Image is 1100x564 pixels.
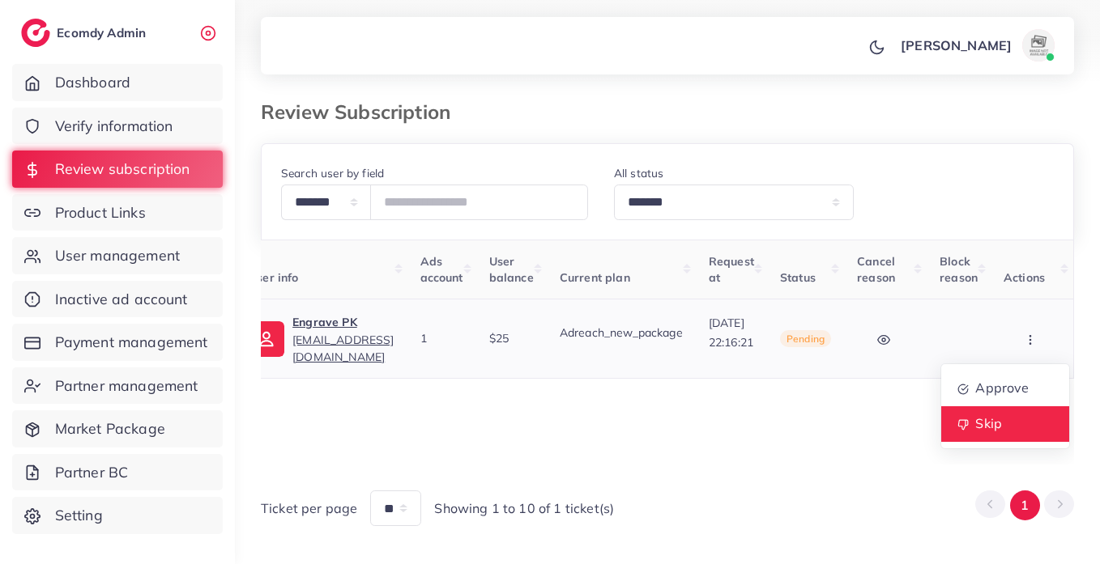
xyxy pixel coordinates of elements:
span: Setting [55,505,103,526]
span: Dashboard [55,72,130,93]
span: Product Links [55,202,146,223]
label: Search user by field [281,165,384,181]
span: Cancel reason [857,254,895,285]
span: Verify information [55,116,173,137]
h2: Ecomdy Admin [57,25,150,40]
span: Market Package [55,418,165,439]
span: Pending [780,330,831,348]
a: Dashboard [12,64,223,101]
a: Engrave PK[EMAIL_ADDRESS][DOMAIN_NAME] [292,312,394,365]
span: Request at [709,254,754,285]
a: Review subscription [12,151,223,188]
a: Payment management [12,324,223,361]
span: Showing 1 to 10 of 1 ticket(s) [434,499,614,518]
div: $25 [489,330,534,346]
p: Engrave PK [292,312,394,332]
button: Go to page 1 [1010,490,1040,520]
span: Payment management [55,332,208,353]
a: Market Package [12,410,223,447]
span: User balance [489,254,534,285]
p: Adreach_new_package [560,323,683,342]
a: Inactive ad account [12,281,223,318]
img: avatar [1022,29,1055,61]
span: Skip [975,415,1002,431]
ul: Pagination [975,490,1074,520]
span: Actions [1004,270,1045,285]
h3: Review Subscription [261,100,463,124]
span: Approve [975,380,1029,396]
span: Status [780,270,816,285]
a: Product Links [12,194,223,231]
a: Partner management [12,367,223,405]
span: [EMAIL_ADDRESS][DOMAIN_NAME] [292,333,394,363]
span: User management [55,245,180,266]
span: Ads account [420,254,463,285]
img: ic-user-info.36bf1079.svg [249,321,284,357]
span: Review subscription [55,159,190,180]
a: Verify information [12,108,223,145]
span: Partner BC [55,462,129,483]
a: logoEcomdy Admin [21,19,150,47]
label: All status [614,165,664,181]
a: Setting [12,497,223,534]
span: Partner management [55,375,198,396]
span: Current plan [560,270,630,285]
span: Inactive ad account [55,289,188,310]
img: logo [21,19,50,47]
a: [PERSON_NAME]avatar [892,29,1061,61]
a: Partner BC [12,454,223,491]
span: Ticket per page [261,499,357,518]
p: [PERSON_NAME] [901,36,1012,55]
span: User info [249,270,298,285]
span: Block reason [940,254,978,285]
div: 1 [420,330,463,346]
p: [DATE] 22:16:21 [709,313,754,352]
a: User management [12,237,223,274]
